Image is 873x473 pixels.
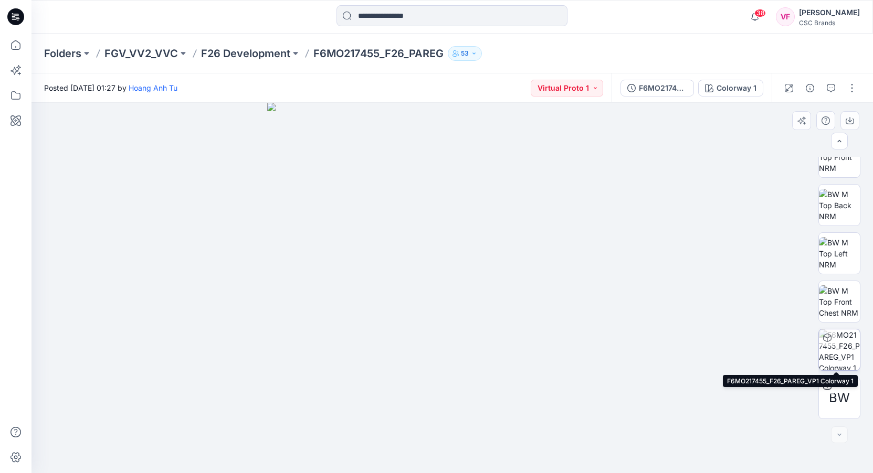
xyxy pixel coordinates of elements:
[819,189,860,222] img: BW M Top Back NRM
[267,103,638,473] img: eyJhbGciOiJIUzI1NiIsImtpZCI6IjAiLCJzbHQiOiJzZXMiLCJ0eXAiOiJKV1QifQ.eyJkYXRhIjp7InR5cGUiOiJzdG9yYW...
[698,80,763,96] button: Colorway 1
[799,6,860,19] div: [PERSON_NAME]
[448,46,482,61] button: 53
[819,285,860,318] img: BW M Top Front Chest NRM
[44,46,81,61] a: Folders
[754,9,766,17] span: 38
[819,141,860,174] img: BW M Top Front NRM
[819,237,860,270] img: BW M Top Left NRM
[620,80,694,96] button: F6MO217455_F26_PAREG_VP1
[639,82,687,94] div: F6MO217455_F26_PAREG_VP1
[129,83,177,92] a: Hoang Anh Tu
[313,46,444,61] p: F6MO217455_F26_PAREG
[201,46,290,61] a: F26 Development
[717,82,756,94] div: Colorway 1
[829,389,850,407] span: BW
[802,80,818,96] button: Details
[461,48,469,59] p: 53
[799,19,860,27] div: CSC Brands
[44,82,177,93] span: Posted [DATE] 01:27 by
[104,46,178,61] a: FGV_VV2_VVC
[819,329,860,370] img: F6MO217455_F26_PAREG_VP1 Colorway 1
[776,7,795,26] div: VF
